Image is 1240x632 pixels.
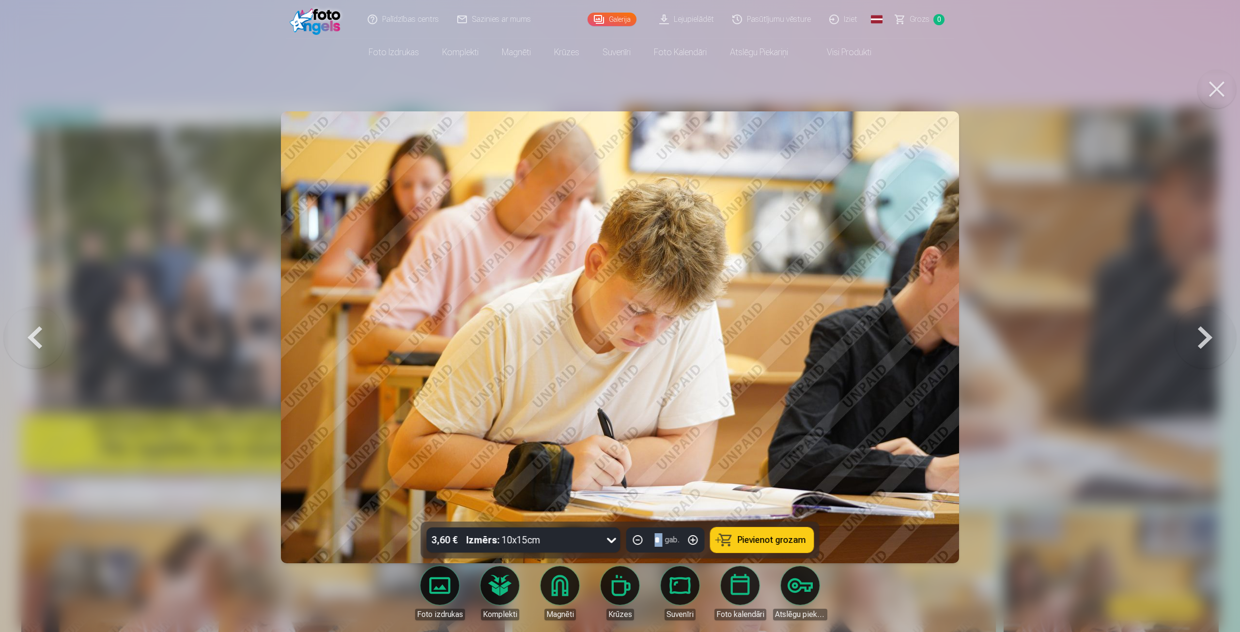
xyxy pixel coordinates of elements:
button: Pievienot grozam [711,527,814,553]
a: Magnēti [490,39,542,66]
span: 0 [933,14,945,25]
span: Grozs [910,14,930,25]
div: Magnēti [544,609,576,620]
div: Foto kalendāri [714,609,766,620]
strong: Izmērs : [466,533,500,547]
a: Komplekti [431,39,490,66]
a: Suvenīri [653,566,707,620]
img: /fa1 [290,4,345,35]
a: Foto kalendāri [713,566,767,620]
a: Visi produkti [800,39,883,66]
div: Foto izdrukas [415,609,465,620]
div: 10x15cm [466,527,541,553]
a: Foto kalendāri [642,39,718,66]
div: Suvenīri [665,609,696,620]
a: Magnēti [533,566,587,620]
span: Pievienot grozam [738,536,806,544]
div: gab. [665,534,680,546]
a: Foto izdrukas [413,566,467,620]
div: Krūzes [606,609,634,620]
div: Komplekti [481,609,519,620]
div: Atslēgu piekariņi [773,609,827,620]
a: Atslēgu piekariņi [718,39,800,66]
a: Krūzes [593,566,647,620]
a: Suvenīri [591,39,642,66]
a: Krūzes [542,39,591,66]
a: Foto izdrukas [357,39,431,66]
a: Galerija [588,13,636,26]
div: 3,60 € [427,527,463,553]
a: Komplekti [473,566,527,620]
a: Atslēgu piekariņi [773,566,827,620]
